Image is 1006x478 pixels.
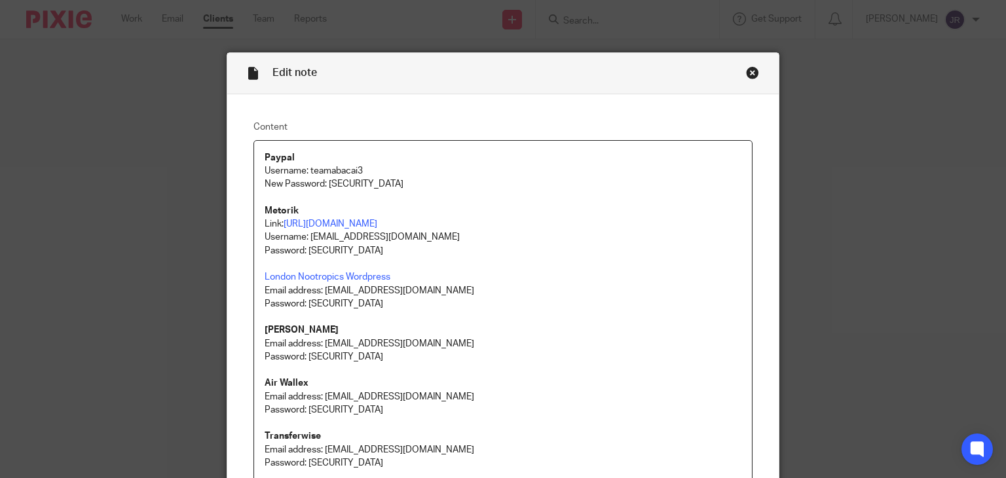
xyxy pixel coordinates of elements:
div: Close this dialog window [746,66,759,79]
p: Password: [SECURITY_DATA] [265,244,742,257]
p: Link: [265,217,742,230]
strong: Air Wallex [265,378,308,388]
a: London Nootropics Wordpress [265,272,390,282]
p: Email address: [EMAIL_ADDRESS][DOMAIN_NAME] [265,443,742,456]
strong: [PERSON_NAME] [265,325,339,335]
p: New Password: [SECURITY_DATA] [265,177,742,204]
strong: Paypal [265,153,295,162]
p: Password: [SECURITY_DATA] [265,297,742,310]
strong: Metorik [265,206,299,215]
p: Password: [SECURITY_DATA] [265,350,742,363]
p: Email address: [EMAIL_ADDRESS][DOMAIN_NAME] [265,284,742,297]
p: Password: [SECURITY_DATA] [265,456,742,469]
label: Content [253,120,753,134]
p: Email address: [EMAIL_ADDRESS][DOMAIN_NAME] [265,337,742,350]
a: [URL][DOMAIN_NAME] [284,219,377,229]
strong: Transferwise [265,432,321,441]
p: Username: [EMAIL_ADDRESS][DOMAIN_NAME] [265,230,742,244]
span: Edit note [272,67,317,78]
p: Username: teamabacai3 [265,164,742,177]
p: Email address: [EMAIL_ADDRESS][DOMAIN_NAME] [265,390,742,403]
p: Password: [SECURITY_DATA] [265,403,742,416]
